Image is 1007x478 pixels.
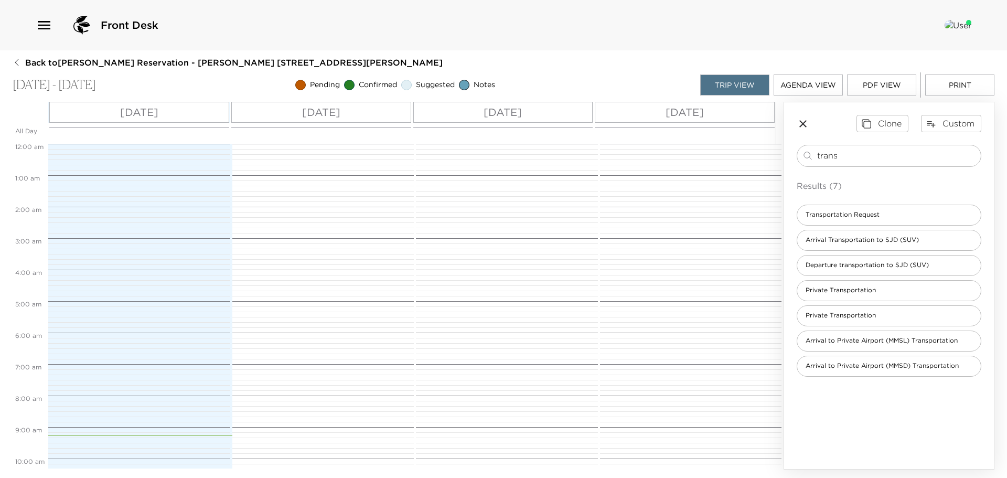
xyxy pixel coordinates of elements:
div: Arrival Transportation to SJD (SUV) [797,230,981,251]
img: User [945,20,971,30]
span: Private Transportation [797,311,884,320]
button: [DATE] [231,102,411,123]
div: Arrival to Private Airport (MMSD) Transportation [797,356,981,377]
button: [DATE] [595,102,775,123]
div: Private Transportation [797,305,981,326]
p: [DATE] - [DATE] [13,78,96,93]
span: Suggested [416,80,455,90]
span: Arrival Transportation to SJD (SUV) [797,236,927,245]
button: [DATE] [413,102,593,123]
p: [DATE] [302,104,340,120]
span: 6:00 AM [13,332,45,339]
span: Front Desk [101,18,158,33]
span: Confirmed [359,80,397,90]
span: Pending [310,80,340,90]
span: Departure transportation to SJD (SUV) [797,261,937,270]
div: Arrival to Private Airport (MMSL) Transportation [797,331,981,352]
div: Transportation Request [797,205,981,226]
p: [DATE] [484,104,522,120]
span: 4:00 AM [13,269,45,277]
span: 9:00 AM [13,426,45,434]
button: Agenda View [774,75,843,95]
span: 12:00 AM [13,143,46,151]
p: [DATE] [120,104,158,120]
span: 8:00 AM [13,395,45,402]
span: Private Transportation [797,286,884,295]
p: [DATE] [666,104,704,120]
div: Departure transportation to SJD (SUV) [797,255,981,276]
img: logo [69,13,94,38]
button: Clone [856,115,908,132]
span: Arrival to Private Airport (MMSL) Transportation [797,336,966,345]
button: [DATE] [49,102,229,123]
button: Custom [921,115,981,132]
span: 2:00 AM [13,206,44,214]
span: 5:00 AM [13,300,44,308]
div: Private Transportation [797,280,981,301]
input: Search for activities [817,150,977,162]
p: All Day [15,127,46,136]
button: PDF View [847,75,916,95]
span: 1:00 AM [13,174,42,182]
span: 10:00 AM [13,458,47,465]
span: 3:00 AM [13,237,44,245]
span: Notes [474,80,495,90]
button: Back to[PERSON_NAME] Reservation - [PERSON_NAME] [STREET_ADDRESS][PERSON_NAME] [13,57,443,68]
span: 7:00 AM [13,363,44,371]
p: Results (7) [797,179,981,192]
span: Arrival to Private Airport (MMSD) Transportation [797,362,967,370]
button: Trip View [700,75,769,95]
button: Print [925,75,994,95]
span: Transportation Request [797,210,888,219]
span: Back to [PERSON_NAME] Reservation - [PERSON_NAME] [STREET_ADDRESS][PERSON_NAME] [25,57,443,68]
